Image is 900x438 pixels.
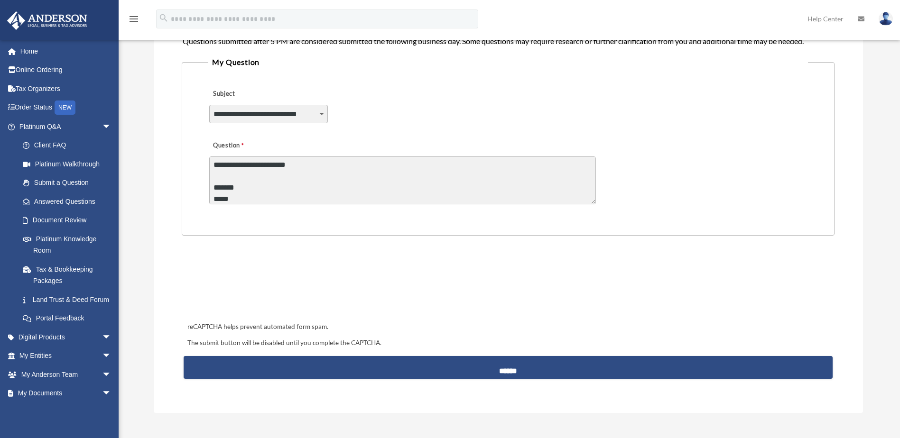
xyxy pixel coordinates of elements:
span: arrow_drop_down [102,328,121,347]
span: arrow_drop_down [102,384,121,403]
a: Platinum Knowledge Room [13,229,126,260]
a: Order StatusNEW [7,98,126,118]
div: The submit button will be disabled until you complete the CAPTCHA. [184,338,832,349]
img: User Pic [879,12,893,26]
a: My Documentsarrow_drop_down [7,384,126,403]
a: Home [7,42,126,61]
a: Portal Feedback [13,309,126,328]
a: My Entitiesarrow_drop_down [7,347,126,365]
a: Tax Organizers [7,79,126,98]
div: reCAPTCHA helps prevent automated form spam. [184,321,832,333]
a: Land Trust & Deed Forum [13,290,126,309]
a: Online Ordering [7,61,126,80]
img: Anderson Advisors Platinum Portal [4,11,90,30]
label: Question [209,139,283,152]
i: search [158,13,169,23]
a: My Anderson Teamarrow_drop_down [7,365,126,384]
a: Submit a Question [13,173,121,192]
a: Answered Questions [13,192,126,211]
div: NEW [55,100,75,115]
a: Tax & Bookkeeping Packages [13,260,126,290]
span: arrow_drop_down [102,365,121,384]
label: Subject [209,87,299,100]
a: Document Review [13,211,126,230]
a: Digital Productsarrow_drop_down [7,328,126,347]
iframe: reCAPTCHA [185,265,329,302]
span: arrow_drop_down [102,117,121,137]
i: menu [128,13,139,25]
a: Client FAQ [13,136,126,155]
a: menu [128,17,139,25]
a: Online Learningarrow_drop_down [7,402,126,421]
a: Platinum Q&Aarrow_drop_down [7,117,126,136]
legend: My Question [208,55,807,69]
a: Platinum Walkthrough [13,155,126,173]
span: arrow_drop_down [102,402,121,422]
span: arrow_drop_down [102,347,121,366]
